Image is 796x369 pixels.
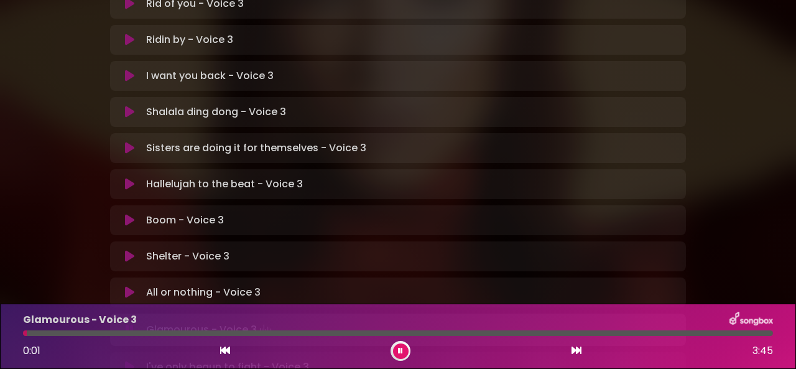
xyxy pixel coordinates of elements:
[146,68,274,83] p: I want you back - Voice 3
[146,177,303,192] p: Hallelujah to the beat - Voice 3
[146,213,224,228] p: Boom - Voice 3
[146,285,261,300] p: All or nothing - Voice 3
[146,32,233,47] p: Ridin by - Voice 3
[23,343,40,358] span: 0:01
[146,105,286,119] p: Shalala ding dong - Voice 3
[729,312,773,328] img: songbox-logo-white.png
[146,141,366,156] p: Sisters are doing it for themselves - Voice 3
[752,343,773,358] span: 3:45
[23,312,137,327] p: Glamourous - Voice 3
[146,249,229,264] p: Shelter - Voice 3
